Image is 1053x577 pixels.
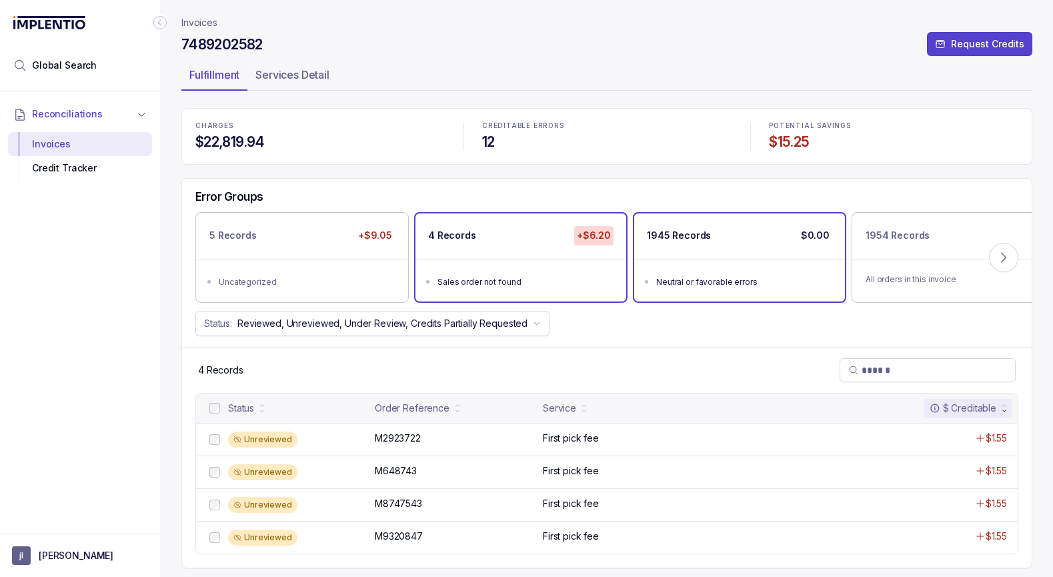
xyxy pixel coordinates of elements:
span: Global Search [32,59,97,72]
p: $1.55 [986,464,1007,478]
p: First pick fee [543,432,599,445]
h5: Error Groups [195,189,263,204]
input: checkbox-checkbox [209,532,220,543]
p: CHARGES [195,122,445,130]
p: 1945 Records [647,229,711,242]
p: +$6.20 [574,226,614,245]
p: $1.55 [986,530,1007,543]
p: M648743 [375,464,417,478]
li: Tab Services Detail [247,64,337,91]
div: Reconciliations [8,129,152,183]
div: Credit Tracker [19,156,141,180]
p: M9320847 [375,530,423,543]
p: +$9.05 [355,226,395,245]
p: 1954 Records [866,229,930,242]
button: Status:Reviewed, Unreviewed, Under Review, Credits Partially Requested [195,311,550,336]
p: Fulfillment [189,67,239,83]
span: Reconciliations [32,107,103,121]
button: Reconciliations [8,99,152,129]
p: Status: [204,317,232,330]
input: checkbox-checkbox [209,500,220,510]
h4: $22,819.94 [195,133,445,151]
div: Sales order not found [437,275,612,289]
p: 4 Records [428,229,476,242]
a: Invoices [181,16,217,29]
div: Uncategorized [219,275,393,289]
p: Reviewed, Unreviewed, Under Review, Credits Partially Requested [237,317,528,330]
h4: 12 [482,133,732,151]
ul: Tab Group [181,64,1032,91]
input: checkbox-checkbox [209,434,220,445]
h4: $15.25 [769,133,1018,151]
p: First pick fee [543,530,599,543]
button: User initials[PERSON_NAME] [12,546,148,565]
div: Status [228,402,254,415]
p: M2923722 [375,432,421,445]
button: Request Credits [927,32,1032,56]
div: Neutral or favorable errors [656,275,831,289]
p: CREDITABLE ERRORS [482,122,732,130]
p: POTENTIAL SAVINGS [769,122,1018,130]
h4: 7489202582 [181,35,263,54]
div: Unreviewed [228,464,297,480]
li: Tab Fulfillment [181,64,247,91]
p: [PERSON_NAME] [39,549,113,562]
div: Remaining page entries [198,364,243,377]
nav: breadcrumb [181,16,217,29]
p: 4 Records [198,364,243,377]
input: checkbox-checkbox [209,403,220,414]
div: $ Creditable [930,402,996,415]
p: $1.55 [986,432,1007,445]
p: First pick fee [543,497,599,510]
div: Order Reference [375,402,449,415]
p: $1.55 [986,497,1007,510]
div: Unreviewed [228,530,297,546]
div: Invoices [19,132,141,156]
div: Unreviewed [228,497,297,513]
p: Request Credits [951,37,1024,51]
p: First pick fee [543,464,599,478]
span: User initials [12,546,31,565]
p: All orders in this invoice [866,273,1051,286]
div: Unreviewed [228,432,297,448]
input: checkbox-checkbox [209,467,220,478]
p: $0.00 [798,226,832,245]
div: Collapse Icon [152,15,168,31]
p: Services Detail [255,67,329,83]
p: M8747543 [375,497,422,510]
p: 5 Records [209,229,257,242]
div: Service [543,402,576,415]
